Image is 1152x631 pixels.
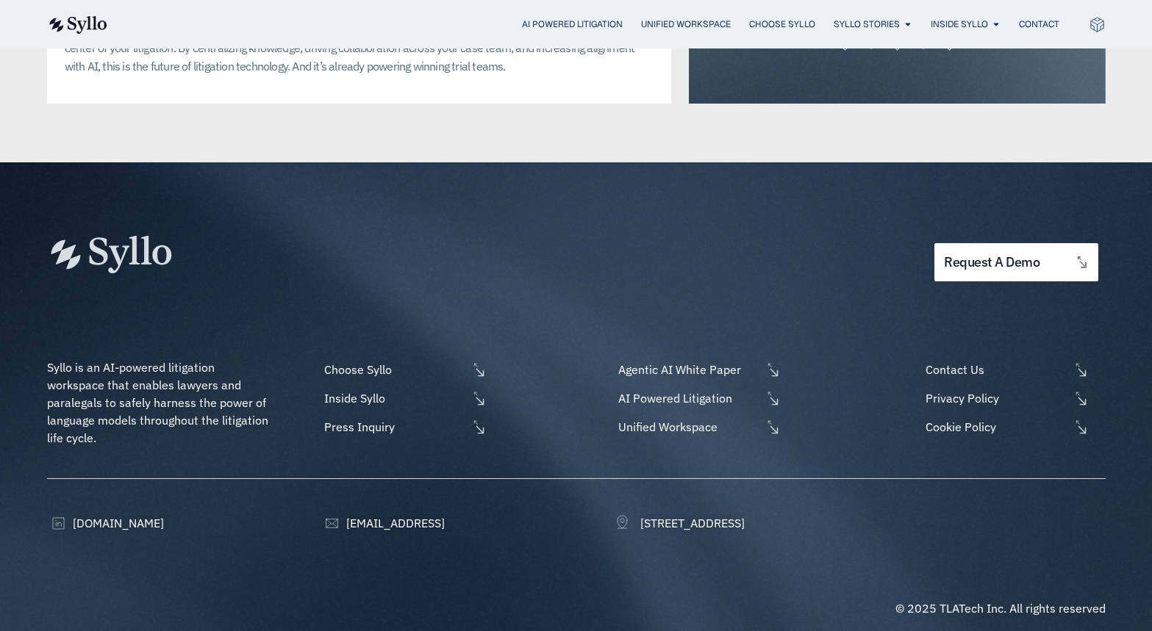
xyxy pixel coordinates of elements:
[343,514,445,532] span: [EMAIL_ADDRESS]
[137,18,1059,32] nav: Menu
[922,361,1105,378] a: Contact Us
[615,361,762,378] span: Agentic AI White Paper
[615,361,781,378] a: Agentic AI White Paper
[615,389,762,407] span: AI Powered Litigation
[934,243,1098,282] a: request a demo
[922,418,1105,436] a: Cookie Policy
[641,18,731,31] a: Unified Workspace
[321,389,487,407] a: Inside Syllo
[922,361,1069,378] span: Contact Us
[47,514,164,532] a: [DOMAIN_NAME]
[1019,18,1059,31] a: Contact
[137,18,1059,32] div: Menu Toggle
[321,418,487,436] a: Press Inquiry
[522,18,623,31] a: AI Powered Litigation
[69,514,164,532] span: [DOMAIN_NAME]
[922,418,1069,436] span: Cookie Policy
[637,514,745,532] span: [STREET_ADDRESS]
[47,360,271,445] span: Syllo is an AI-powered litigation workspace that enables lawyers and paralegals to safely harness...
[931,18,988,31] a: Inside Syllo
[944,256,1040,270] span: request a demo
[615,418,781,436] a: Unified Workspace
[922,389,1105,407] a: Privacy Policy
[321,514,445,532] a: [EMAIL_ADDRESS]
[321,418,468,436] span: Press Inquiry
[321,361,487,378] a: Choose Syllo
[749,18,815,31] a: Choose Syllo
[321,361,468,378] span: Choose Syllo
[922,389,1069,407] span: Privacy Policy
[615,389,781,407] a: AI Powered Litigation
[834,18,900,31] a: Syllo Stories
[615,514,745,532] a: [STREET_ADDRESS]
[321,389,468,407] span: Inside Syllo
[895,601,1106,616] span: © 2025 TLATech Inc. All rights reserved
[47,16,107,34] img: syllo
[615,418,762,436] span: Unified Workspace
